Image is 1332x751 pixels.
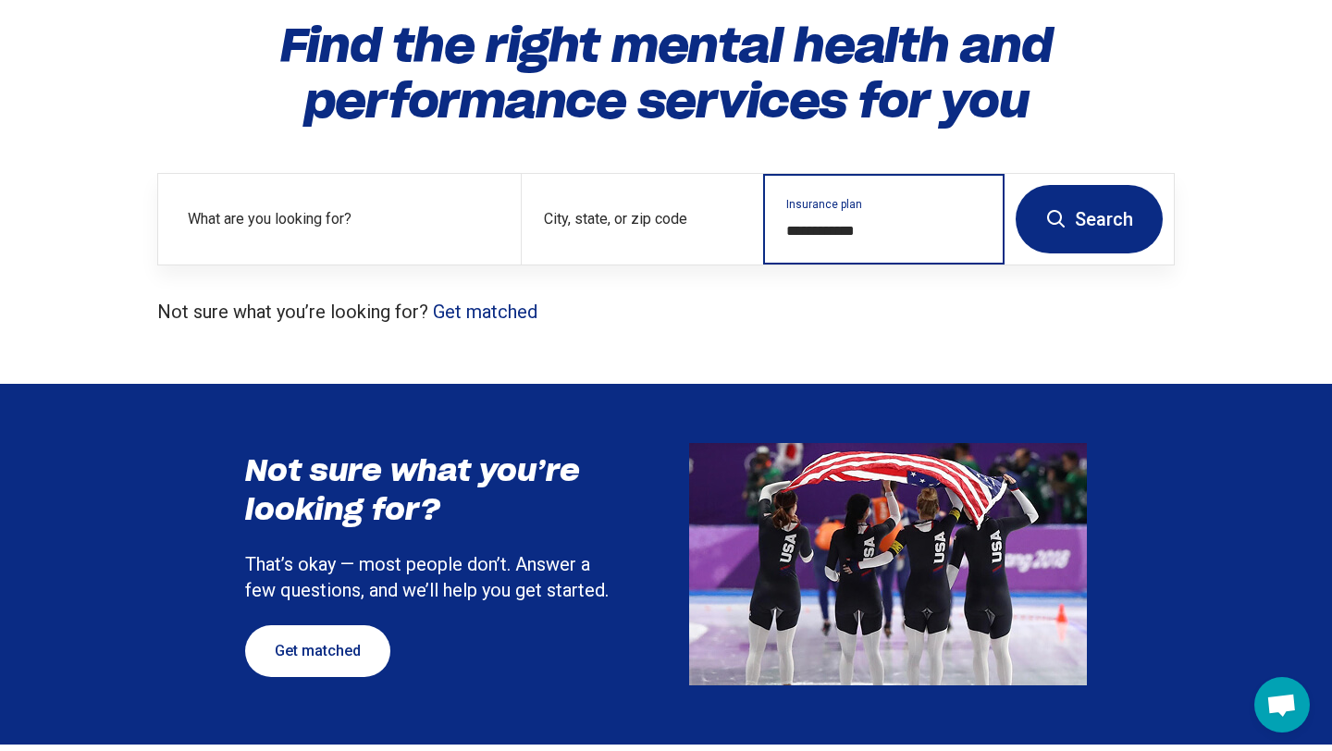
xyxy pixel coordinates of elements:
[245,625,390,677] a: Get matched
[433,301,537,323] a: Get matched
[245,451,615,528] h3: Not sure what you’re looking for?
[188,208,499,230] label: What are you looking for?
[157,18,1175,129] h1: Find the right mental health and performance services for you
[157,299,1175,325] p: Not sure what you’re looking for?
[245,551,615,603] p: That’s okay — most people don’t. Answer a few questions, and we’ll help you get started.
[1016,185,1163,253] button: Search
[1254,677,1310,733] div: Open chat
